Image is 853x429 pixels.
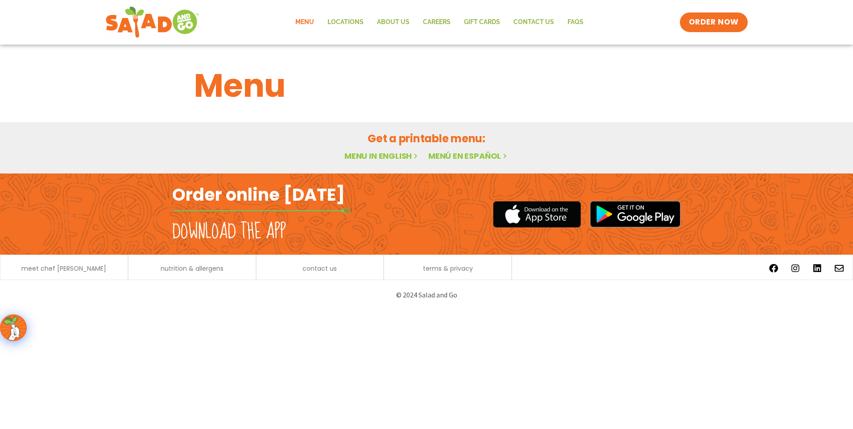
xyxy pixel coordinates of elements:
a: About Us [370,12,416,33]
h1: Menu [194,62,659,110]
img: fork [172,208,351,213]
a: Contact Us [507,12,561,33]
a: Menú en español [428,150,509,161]
a: GIFT CARDS [457,12,507,33]
a: nutrition & allergens [161,265,224,272]
h2: Get a printable menu: [194,131,659,146]
a: contact us [302,265,337,272]
a: meet chef [PERSON_NAME] [21,265,106,272]
img: new-SAG-logo-768×292 [105,4,199,40]
a: ORDER NOW [680,12,748,32]
a: Menu [289,12,321,33]
p: © 2024 Salad and Go [177,289,676,301]
a: Locations [321,12,370,33]
h2: Download the app [172,219,286,244]
nav: Menu [289,12,590,33]
a: Careers [416,12,457,33]
a: terms & privacy [423,265,473,272]
a: Menu in English [344,150,419,161]
img: appstore [493,200,581,229]
a: FAQs [561,12,590,33]
img: wpChatIcon [1,315,26,340]
span: ORDER NOW [689,17,739,28]
img: google_play [590,201,681,227]
h2: Order online [DATE] [172,184,345,206]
